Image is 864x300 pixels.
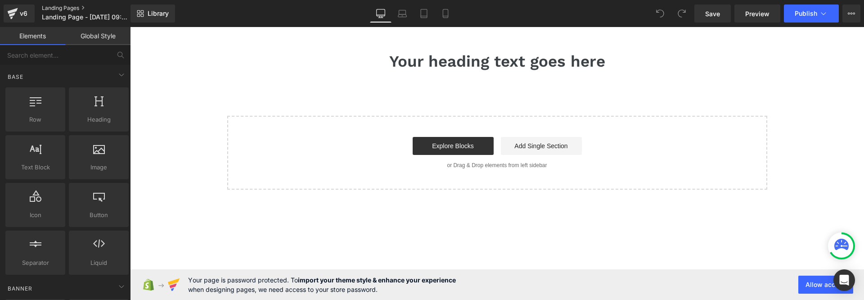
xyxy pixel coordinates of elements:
span: Landing Page - [DATE] 09:31:53 [42,14,128,21]
a: New Library [130,5,175,23]
a: Laptop [391,5,413,23]
button: Publish [784,5,839,23]
button: More [842,5,860,23]
a: Preview [734,5,780,23]
a: Landing Pages [42,5,145,12]
a: Global Style [65,27,130,45]
button: Undo [651,5,669,23]
span: Liquid [72,258,126,268]
span: Image [72,163,126,172]
strong: import your theme style & enhance your experience [298,276,456,284]
span: Text Block [8,163,63,172]
span: Heading [72,115,126,124]
a: Mobile [435,5,456,23]
a: Explore Blocks [283,110,364,128]
span: Banner [7,284,33,293]
span: Row [8,115,63,124]
span: Base [7,73,24,81]
span: Button [72,210,126,220]
a: Add Single Section [371,110,452,128]
a: Tablet [413,5,435,23]
div: Open Intercom Messenger [833,269,855,291]
button: Allow access [798,276,853,294]
span: Icon [8,210,63,220]
div: v6 [18,8,29,19]
span: Library [148,9,169,18]
span: Save [705,9,720,18]
span: Publish [795,10,817,17]
span: Preview [745,9,769,18]
span: Your page is password protected. To when designing pages, we need access to your store password. [188,275,456,294]
a: v6 [4,5,35,23]
a: Desktop [370,5,391,23]
button: Redo [673,5,691,23]
p: or Drag & Drop elements from left sidebar [112,135,623,141]
span: Separator [8,258,63,268]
